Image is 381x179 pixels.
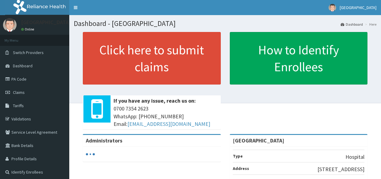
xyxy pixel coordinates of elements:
svg: audio-loading [86,150,95,159]
img: User Image [329,4,336,11]
p: [GEOGRAPHIC_DATA] [21,20,71,25]
strong: [GEOGRAPHIC_DATA] [233,137,284,144]
span: 0700 7354 2623 WhatsApp: [PHONE_NUMBER] Email: [114,105,218,128]
a: How to Identify Enrollees [230,32,368,85]
li: Here [364,22,376,27]
img: User Image [3,18,17,32]
h1: Dashboard - [GEOGRAPHIC_DATA] [74,20,376,27]
p: [STREET_ADDRESS] [317,165,364,173]
a: Online [21,27,36,31]
a: Click here to submit claims [83,32,221,85]
span: [GEOGRAPHIC_DATA] [340,5,376,10]
b: Address [233,166,249,171]
span: Dashboard [13,63,33,69]
p: Hospital [345,153,364,161]
b: Type [233,153,243,159]
b: Administrators [86,137,122,144]
span: Switch Providers [13,50,44,55]
b: If you have any issue, reach us on: [114,97,196,104]
span: Claims [13,90,25,95]
span: Tariffs [13,103,24,108]
a: Dashboard [341,22,363,27]
a: [EMAIL_ADDRESS][DOMAIN_NAME] [127,120,210,127]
